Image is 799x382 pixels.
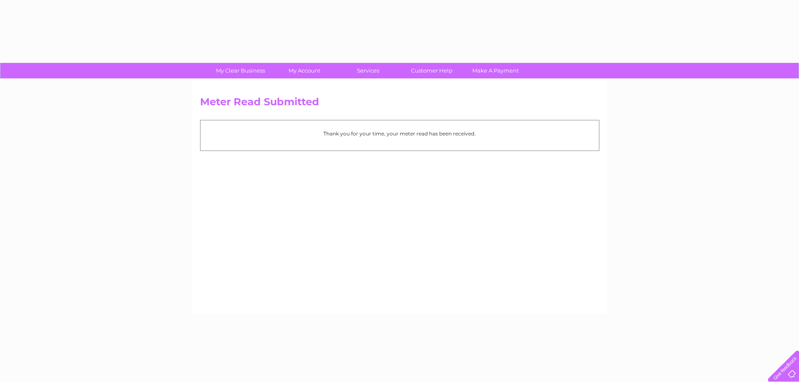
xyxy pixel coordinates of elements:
[397,63,466,78] a: Customer Help
[333,63,403,78] a: Services
[200,96,599,112] h2: Meter Read Submitted
[205,130,595,138] p: Thank you for your time, your meter read has been received.
[206,63,275,78] a: My Clear Business
[270,63,339,78] a: My Account
[461,63,530,78] a: Make A Payment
